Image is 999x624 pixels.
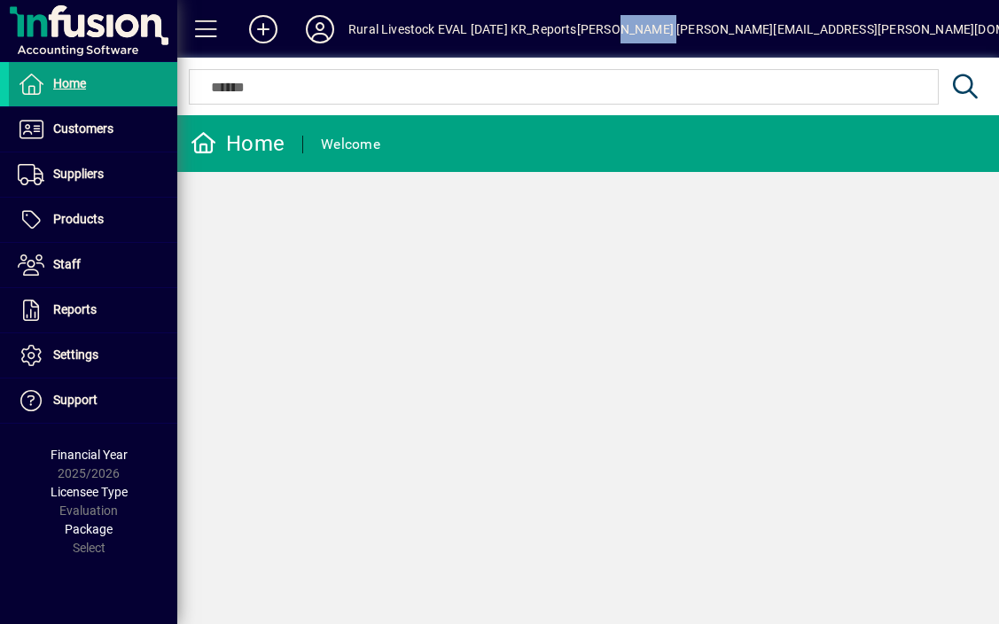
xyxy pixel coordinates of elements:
div: Welcome [321,130,380,159]
span: Settings [53,347,98,362]
span: Financial Year [51,448,128,462]
a: Settings [9,333,177,378]
span: Support [53,393,98,407]
a: Products [9,198,177,242]
span: Suppliers [53,167,104,181]
button: Profile [292,13,348,45]
button: Add [235,13,292,45]
span: Customers [53,121,113,136]
span: Licensee Type [51,485,128,499]
a: Reports [9,288,177,332]
span: Home [53,76,86,90]
span: Staff [53,257,81,271]
a: Suppliers [9,152,177,197]
span: Products [53,212,104,226]
span: Reports [53,302,97,316]
div: Rural Livestock EVAL [DATE] KR_Reports [348,15,577,43]
a: Support [9,378,177,423]
a: Customers [9,107,177,152]
span: Package [65,522,113,536]
div: Home [191,129,285,158]
a: Staff [9,243,177,287]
